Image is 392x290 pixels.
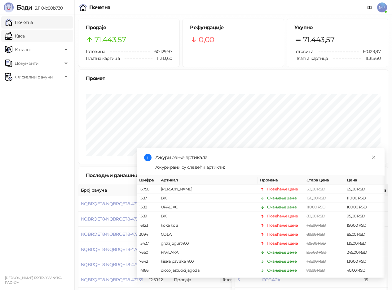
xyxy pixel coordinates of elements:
[267,195,297,201] div: Смањење цене
[86,172,168,179] div: Последњи данашњи рачуни
[361,55,381,62] span: 11.313,60
[267,267,297,274] div: Смањење цене
[306,214,325,218] span: 80,00 RSD
[158,248,258,257] td: PAVLAKA
[95,34,126,46] span: 71.443,57
[267,258,297,265] div: Смањење цене
[344,185,385,194] td: 65,00 RSD
[267,222,298,228] div: Повећање цене
[267,276,297,283] div: Смањење цене
[137,185,158,194] td: 16750
[306,259,326,264] span: 145,00 RSD
[377,2,387,12] span: MP
[137,239,158,248] td: 15427
[17,4,32,11] span: Бади
[5,30,24,42] a: Каса
[5,276,62,285] small: [PERSON_NAME] PR TRGOVINSKA RADNJA
[158,230,258,239] td: COLA
[370,154,377,161] a: Close
[306,268,325,273] span: 70,00 RSD
[155,154,377,161] div: Ажурирање артикала
[15,43,32,56] span: Каталог
[304,176,344,185] th: Стара цена
[81,231,143,237] button: NQBRQET8-NQBRQET8-47938
[81,216,143,222] button: NQBRQET8-NQBRQET8-47939
[306,232,325,237] span: 80,00 RSD
[306,250,327,255] span: 255,00 RSD
[306,187,325,191] span: 60,00 RSD
[137,266,158,275] td: 14186
[258,176,304,185] th: Промена
[81,247,143,252] button: NQBRQET8-NQBRQET8-47937
[199,34,214,46] span: 0,00
[267,186,298,192] div: Повећање цене
[78,184,147,196] th: Број рачуна
[344,266,385,275] td: 40,00 RSD
[158,257,258,266] td: kisela pavlaka 400
[267,240,298,247] div: Повећање цене
[5,16,33,29] a: Почетна
[15,57,38,69] span: Документи
[137,221,158,230] td: 16123
[137,176,158,185] th: Шифра
[344,212,385,221] td: 95,00 RSD
[306,196,326,200] span: 150,00 RSD
[294,24,381,31] h5: Укупно
[81,201,143,207] button: NQBRQET8-NQBRQET8-47940
[365,2,375,12] a: Документација
[294,49,314,54] span: Готовина
[86,56,120,61] span: Платна картица
[137,230,158,239] td: 3094
[158,194,258,203] td: BIC
[344,257,385,266] td: 130,00 RSD
[32,5,63,11] span: 3.11.0-b80b730
[267,204,297,210] div: Смањење цене
[344,275,385,284] td: 190,00 RSD
[158,203,258,212] td: UPALJAC
[344,221,385,230] td: 150,00 RSD
[267,231,298,238] div: Повећање цене
[303,34,334,46] span: 71.443,57
[344,248,385,257] td: 245,00 RSD
[81,277,143,283] button: NQBRQET8-NQBRQET8-47935
[137,275,158,284] td: 26
[306,223,326,227] span: 145,00 RSD
[306,241,326,246] span: 125,00 RSD
[267,249,297,256] div: Смањење цене
[137,248,158,257] td: 7650
[150,48,172,55] span: 60.129,97
[158,185,258,194] td: [PERSON_NAME]
[372,155,376,159] span: close
[294,56,328,61] span: Платна картица
[344,194,385,203] td: 110,00 RSD
[144,154,152,161] span: info-circle
[158,275,258,284] td: SILJA
[344,176,385,185] th: Цена
[267,213,298,219] div: Повећање цене
[158,239,258,248] td: grcki jogurt400
[158,176,258,185] th: Артикал
[158,266,258,275] td: croco jastucici jagoda
[86,24,172,31] h5: Продаје
[359,48,381,55] span: 60.129,97
[137,212,158,221] td: 1589
[137,203,158,212] td: 1588
[152,55,172,62] span: 11.313,60
[89,5,111,10] div: Почетна
[344,203,385,212] td: 100,00 RSD
[158,212,258,221] td: BIC
[306,205,326,209] span: 110,00 RSD
[81,262,143,267] button: NQBRQET8-NQBRQET8-47936
[344,230,385,239] td: 85,00 RSD
[86,74,381,82] div: Промет
[137,194,158,203] td: 1587
[158,221,258,230] td: koka kola
[190,24,276,31] h5: Рефундације
[155,164,377,171] div: Ажурирани су следећи артикли:
[86,49,105,54] span: Готовина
